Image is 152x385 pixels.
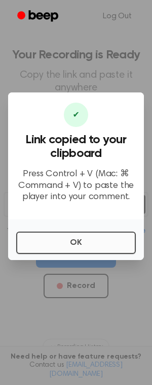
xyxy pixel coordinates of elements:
[16,232,136,254] button: OK
[93,4,142,28] a: Log Out
[64,103,88,127] div: ✔
[16,133,136,161] h3: Link copied to your clipboard
[16,169,136,203] p: Press Control + V (Mac: ⌘ Command + V) to paste the player into your comment.
[10,7,67,26] a: Beep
